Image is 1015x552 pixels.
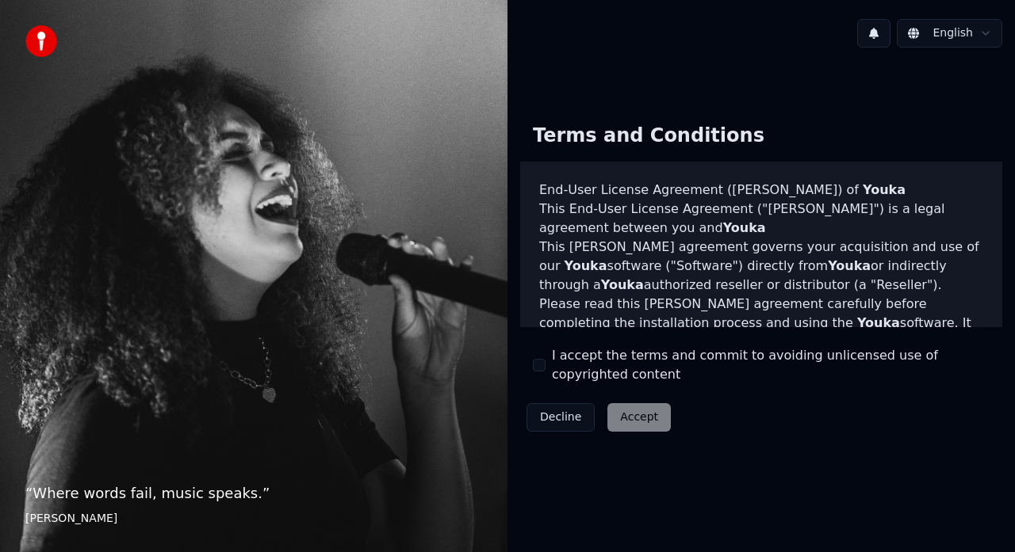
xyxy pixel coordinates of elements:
[25,482,482,504] p: “ Where words fail, music speaks. ”
[723,220,766,235] span: Youka
[828,258,871,273] span: Youka
[863,182,906,197] span: Youka
[857,315,900,330] span: Youka
[25,25,57,57] img: youka
[539,200,983,238] p: This End-User License Agreement ("[PERSON_NAME]") is a legal agreement between you and
[25,511,482,527] footer: [PERSON_NAME]
[539,295,983,371] p: Please read this [PERSON_NAME] agreement carefully before completing the installation process and...
[527,403,595,432] button: Decline
[565,258,607,273] span: Youka
[601,277,644,292] span: Youka
[552,346,990,384] label: I accept the terms and commit to avoiding unlicensed use of copyrighted content
[520,111,777,162] div: Terms and Conditions
[539,181,983,200] h3: End-User License Agreement ([PERSON_NAME]) of
[539,238,983,295] p: This [PERSON_NAME] agreement governs your acquisition and use of our software ("Software") direct...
